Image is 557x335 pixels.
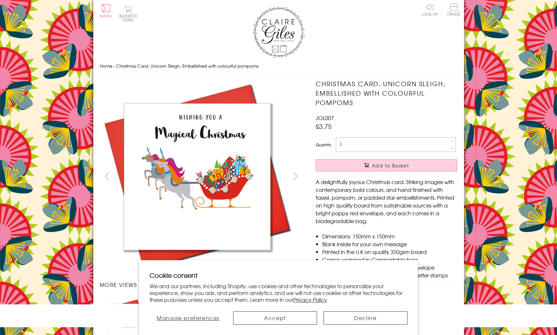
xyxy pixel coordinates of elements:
[99,79,295,274] img: Christmas Card, Unicorn Sleigh, Embellished with colourful pompoms
[303,79,498,274] img: Christmas Card, Unicorn Sleigh, Embellished with colourful pompoms
[150,311,227,325] button: Manage preferences
[150,283,407,303] p: We and our partners, including Shopify, use cookies and other technologies to personalize your ex...
[150,271,407,280] h2: Cookie consent
[293,296,327,303] a: Privacy Policy
[372,162,409,169] span: Add to Basket
[322,232,457,240] li: Dimensions: 150mm x 150mm
[322,240,457,248] li: Blank inside for your own message
[316,142,331,148] label: Quantity
[322,256,457,263] li: Comes wrapped in Compostable bag
[447,3,461,16] span: Trade
[113,63,115,69] span: ›
[324,311,407,325] button: Decline
[322,248,457,256] li: Printed in the U.K on quality 350gsm board
[288,169,303,183] button: next
[100,281,303,288] h3: More views
[157,314,219,322] span: Manage preferences
[422,3,438,16] a: Log In
[447,3,461,17] a: Trade
[122,13,137,23] span: 0 items
[316,114,334,122] span: JOL007
[253,7,305,58] img: Claire Giles Greetings Cards
[100,169,114,183] button: prev
[100,13,113,19] span: Menu
[100,60,458,73] nav: breadcrumbs
[316,178,457,225] p: A delightfully joyous Christmas card. Striking images with contemporary bold colours, and hand fi...
[316,122,332,131] span: £3.75
[100,4,113,18] button: Menu
[316,79,457,107] h1: Christmas Card, Unicorn Sleigh, Embellished with colourful pompoms
[316,159,457,171] button: Add to Basket
[119,5,137,22] button: Basket0 items
[100,63,112,69] a: Home
[233,311,317,325] button: Accept
[116,63,259,69] span: Christmas Card, Unicorn Sleigh, Embellished with colourful pompoms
